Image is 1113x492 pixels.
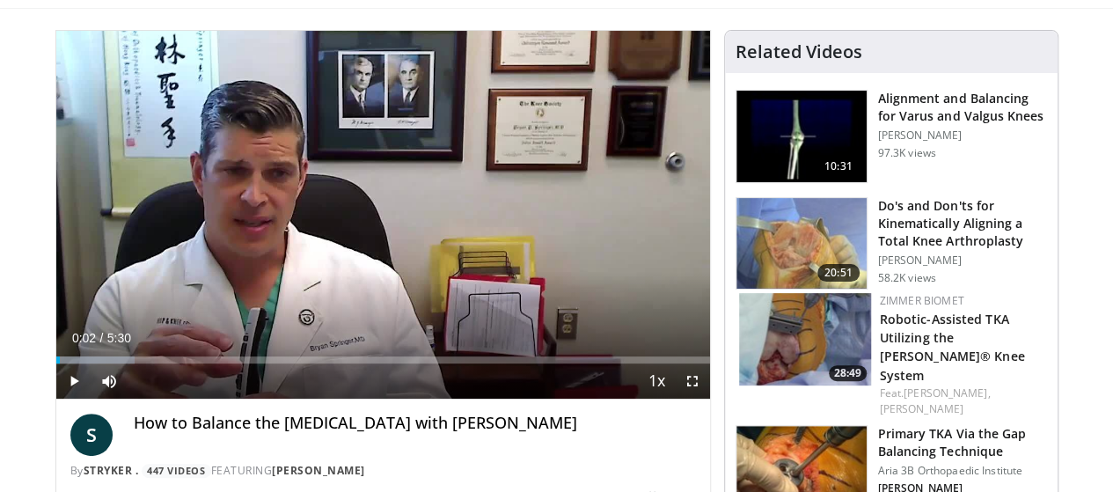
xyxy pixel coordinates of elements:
[878,425,1047,460] h3: Primary TKA Via the Gap Balancing Technique
[880,401,963,416] a: [PERSON_NAME]
[880,293,964,308] a: Zimmer Biomet
[675,363,710,399] button: Fullscreen
[904,386,990,400] a: [PERSON_NAME],
[107,331,131,345] span: 5:30
[134,414,696,433] h4: How to Balance the [MEDICAL_DATA] with [PERSON_NAME]
[56,31,710,400] video-js: Video Player
[878,90,1047,125] h3: Alignment and Balancing for Varus and Valgus Knees
[100,331,104,345] span: /
[878,271,936,285] p: 58.2K views
[142,464,211,479] a: 447 Videos
[56,356,710,363] div: Progress Bar
[736,197,1047,290] a: 20:51 Do's and Don'ts for Kinematically Aligning a Total Knee Arthroplasty [PERSON_NAME] 58.2K views
[736,91,867,182] img: 38523_0000_3.png.150x105_q85_crop-smart_upscale.jpg
[72,331,96,345] span: 0:02
[84,463,139,478] a: Stryker .
[736,41,862,62] h4: Related Videos
[829,365,867,381] span: 28:49
[739,293,871,386] img: 8628d054-67c0-4db7-8e0b-9013710d5e10.150x105_q85_crop-smart_upscale.jpg
[70,414,113,456] a: S
[70,463,696,479] div: By FEATURING
[878,146,936,160] p: 97.3K views
[880,386,1043,417] div: Feat.
[272,463,365,478] a: [PERSON_NAME]
[739,293,871,386] a: 28:49
[92,363,127,399] button: Mute
[817,158,860,175] span: 10:31
[736,90,1047,183] a: 10:31 Alignment and Balancing for Varus and Valgus Knees [PERSON_NAME] 97.3K views
[878,253,1047,268] p: [PERSON_NAME]
[817,264,860,282] span: 20:51
[640,363,675,399] button: Playback Rate
[56,363,92,399] button: Play
[878,129,1047,143] p: [PERSON_NAME]
[878,464,1047,478] p: Aria 3B Orthopaedic Institute
[736,198,867,290] img: howell_knee_1.png.150x105_q85_crop-smart_upscale.jpg
[880,311,1025,383] a: Robotic-Assisted TKA Utilizing the [PERSON_NAME]® Knee System
[878,197,1047,250] h3: Do's and Don'ts for Kinematically Aligning a Total Knee Arthroplasty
